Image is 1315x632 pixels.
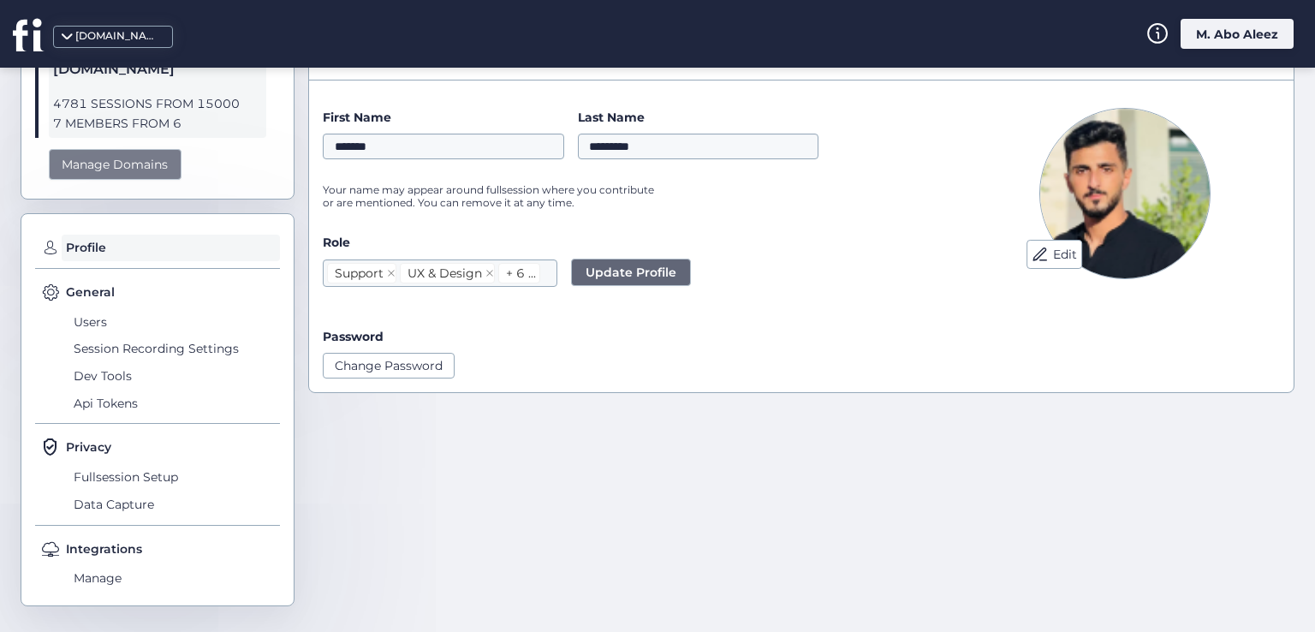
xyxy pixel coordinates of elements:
[323,183,665,209] p: Your name may appear around fullsession where you contribute or are mentioned. You can remove it ...
[66,438,111,456] span: Privacy
[408,264,482,283] div: UX & Design
[53,114,262,134] span: 7 MEMBERS FROM 6
[69,336,280,363] span: Session Recording Settings
[1026,240,1082,269] button: Edit
[498,263,540,283] nz-select-item: + 6 ...
[69,491,280,518] span: Data Capture
[49,149,181,181] div: Manage Domains
[53,94,262,114] span: 4781 SESSIONS FROM 15000
[506,264,536,283] div: + 6 ...
[69,308,280,336] span: Users
[62,235,280,262] span: Profile
[586,263,676,282] span: Update Profile
[400,263,495,283] nz-select-item: UX & Design
[1039,108,1211,279] img: Avatar Picture
[66,540,142,558] span: Integrations
[323,108,564,127] label: First Name
[69,463,280,491] span: Fullsession Setup
[327,263,396,283] nz-select-item: Support
[323,329,384,344] label: Password
[53,58,262,80] span: [DOMAIN_NAME]
[69,565,280,593] span: Manage
[571,259,691,286] button: Update Profile
[578,108,819,127] label: Last Name
[69,390,280,417] span: Api Tokens
[335,264,384,283] div: Support
[69,362,280,390] span: Dev Tools
[66,283,115,301] span: General
[1181,19,1294,49] div: M. Abo Aleez
[75,28,161,45] div: [DOMAIN_NAME]
[323,233,943,252] label: Role
[323,353,455,379] button: Change Password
